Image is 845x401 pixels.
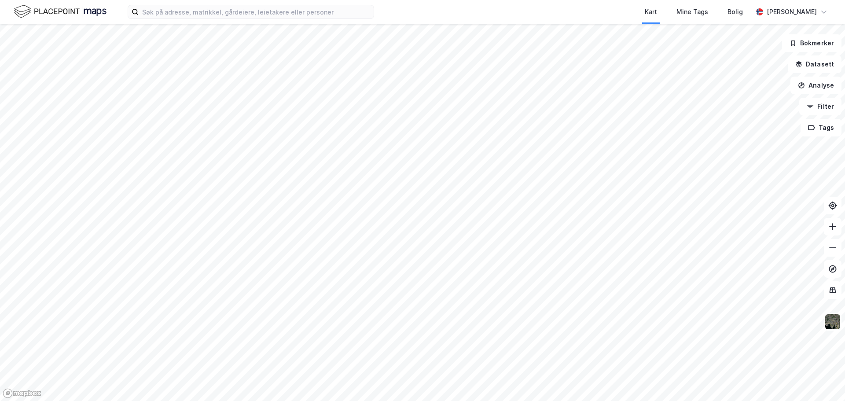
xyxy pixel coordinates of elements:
[645,7,657,17] div: Kart
[14,4,107,19] img: logo.f888ab2527a4732fd821a326f86c7f29.svg
[801,359,845,401] iframe: Chat Widget
[676,7,708,17] div: Mine Tags
[767,7,817,17] div: [PERSON_NAME]
[139,5,374,18] input: Søk på adresse, matrikkel, gårdeiere, leietakere eller personer
[727,7,743,17] div: Bolig
[801,359,845,401] div: Kontrollprogram for chat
